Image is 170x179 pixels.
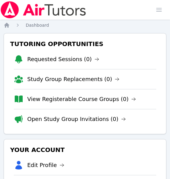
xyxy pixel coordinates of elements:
[4,22,166,28] nav: Breadcrumb
[9,38,161,49] h3: Tutoring Opportunities
[27,95,136,103] a: View Registerable Course Groups (0)
[27,161,64,169] a: Edit Profile
[26,22,49,28] a: Dashboard
[27,75,119,84] a: Study Group Replacements (0)
[26,23,49,28] span: Dashboard
[27,115,126,123] a: Open Study Group Invitations (0)
[27,55,99,64] a: Requested Sessions (0)
[9,144,161,155] h3: Your Account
